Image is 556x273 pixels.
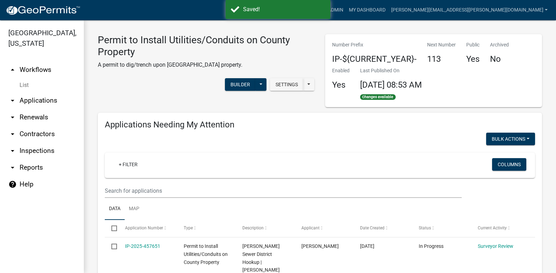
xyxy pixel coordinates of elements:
[8,163,17,172] i: arrow_drop_down
[113,158,143,171] a: + Filter
[8,147,17,155] i: arrow_drop_down
[301,226,320,230] span: Applicant
[8,180,17,189] i: help
[184,243,228,265] span: Permit to Install Utilities/Conduits on County Property
[332,80,350,90] h4: Yes
[360,80,422,90] span: [DATE] 08:53 AM
[360,94,396,100] span: Changes available
[427,41,456,49] p: Next Number
[427,54,456,64] h4: 113
[184,226,193,230] span: Type
[388,3,550,17] a: [PERSON_NAME][EMAIL_ADDRESS][PERSON_NAME][DOMAIN_NAME]
[360,67,422,74] p: Last Published On
[412,220,471,237] datatable-header-cell: Status
[105,184,462,198] input: Search for applications
[125,243,160,249] a: IP-2025-457651
[243,5,325,14] div: Saved!
[125,198,144,220] a: Map
[466,54,480,64] h4: Yes
[105,220,118,237] datatable-header-cell: Select
[98,34,315,58] h3: Permit to Install Utilities/Conduits on County Property
[8,96,17,105] i: arrow_drop_down
[225,78,256,91] button: Builder
[360,243,374,249] span: 07/31/2025
[301,243,339,249] span: Ted
[332,54,417,64] h4: IP-${CURRENT_YEAR}-
[8,130,17,138] i: arrow_drop_down
[353,220,412,237] datatable-header-cell: Date Created
[419,226,431,230] span: Status
[270,78,303,91] button: Settings
[490,41,509,49] p: Archived
[105,120,535,130] h4: Applications Needing My Attention
[332,67,350,74] p: Enabled
[242,226,264,230] span: Description
[105,198,125,220] a: Data
[236,220,294,237] datatable-header-cell: Description
[478,226,507,230] span: Current Activity
[419,243,444,249] span: In Progress
[242,243,280,273] span: Taylor Sewer District Hookup | Ted Secrease
[8,113,17,121] i: arrow_drop_down
[325,3,346,17] a: Admin
[125,226,163,230] span: Application Number
[490,54,509,64] h4: No
[118,220,177,237] datatable-header-cell: Application Number
[466,41,480,49] p: Public
[295,220,353,237] datatable-header-cell: Applicant
[332,41,417,49] p: Number Prefix
[478,243,513,249] a: Surveyor Review
[486,133,535,145] button: Bulk Actions
[98,61,315,69] p: A permit to dig/trench upon [GEOGRAPHIC_DATA] property.
[492,158,526,171] button: Columns
[360,226,385,230] span: Date Created
[177,220,236,237] datatable-header-cell: Type
[8,66,17,74] i: arrow_drop_up
[346,3,388,17] a: My Dashboard
[471,220,530,237] datatable-header-cell: Current Activity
